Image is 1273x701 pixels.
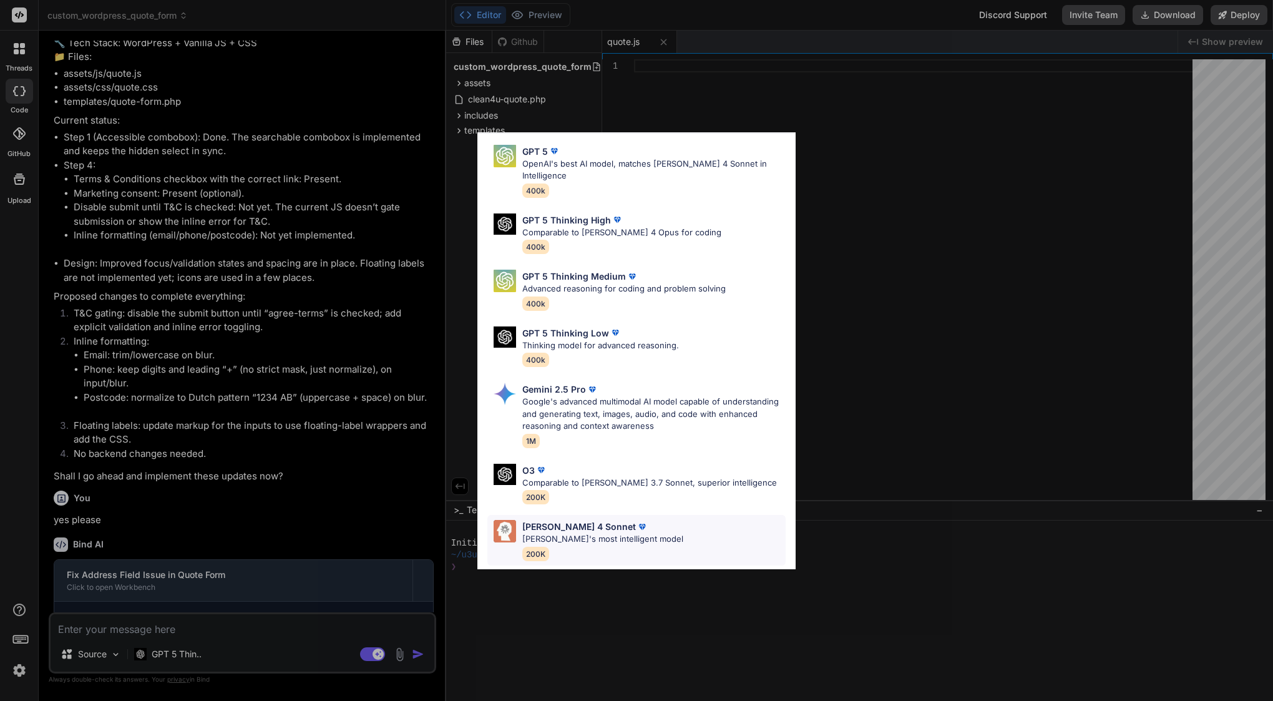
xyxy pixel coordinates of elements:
[522,547,549,561] span: 200K
[522,490,549,504] span: 200K
[494,145,516,167] img: Pick Models
[494,213,516,235] img: Pick Models
[522,227,721,239] p: Comparable to [PERSON_NAME] 4 Opus for coding
[494,383,516,405] img: Pick Models
[522,326,609,340] p: GPT 5 Thinking Low
[494,520,516,542] img: Pick Models
[522,297,549,311] span: 400k
[522,184,549,198] span: 400k
[522,158,786,182] p: OpenAI's best AI model, matches [PERSON_NAME] 4 Sonnet in Intelligence
[522,464,535,477] p: O3
[626,270,638,283] img: premium
[522,270,626,283] p: GPT 5 Thinking Medium
[586,383,598,396] img: premium
[522,477,777,489] p: Comparable to [PERSON_NAME] 3.7 Sonnet, superior intelligence
[611,213,623,226] img: premium
[494,270,516,292] img: Pick Models
[494,326,516,348] img: Pick Models
[522,520,636,533] p: [PERSON_NAME] 4 Sonnet
[522,533,683,546] p: [PERSON_NAME]'s most intelligent model
[636,521,648,533] img: premium
[522,340,679,352] p: Thinking model for advanced reasoning.
[522,240,549,254] span: 400k
[522,145,548,158] p: GPT 5
[548,145,560,157] img: premium
[522,434,540,448] span: 1M
[522,383,586,396] p: Gemini 2.5 Pro
[494,464,516,486] img: Pick Models
[522,353,549,367] span: 400k
[522,213,611,227] p: GPT 5 Thinking High
[522,396,786,433] p: Google's advanced multimodal AI model capable of understanding and generating text, images, audio...
[522,283,726,295] p: Advanced reasoning for coding and problem solving
[609,326,622,339] img: premium
[535,464,547,476] img: premium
